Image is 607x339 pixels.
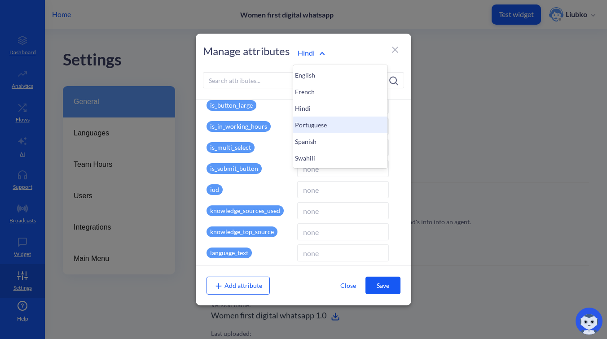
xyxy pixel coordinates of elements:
[203,72,404,88] input: Search attributes...
[207,100,256,111] p: is_button_large
[293,83,387,100] div: French
[293,117,387,133] div: Portuguese
[207,142,255,153] p: is_multi_select
[365,277,400,294] button: Save
[293,67,387,83] div: English
[297,202,389,219] input: none
[576,308,603,335] img: copilot-icon.svg
[330,277,365,294] button: Close
[207,121,271,132] p: is_in_working_hours
[214,282,262,289] span: Add attribute
[297,160,389,177] input: none
[293,150,387,166] div: Swahili
[207,184,223,195] p: iud
[203,44,290,58] h2: Manage attributes
[297,223,389,240] input: none
[207,205,284,216] p: knowledge_sources_used
[298,48,325,58] div: Hindi
[297,181,389,198] input: none
[207,226,277,237] p: knowledge_top_source
[293,100,387,117] div: Hindi
[207,248,252,258] p: language_text
[207,163,262,174] p: is_submit_button
[297,244,389,261] input: none
[293,133,387,150] div: Spanish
